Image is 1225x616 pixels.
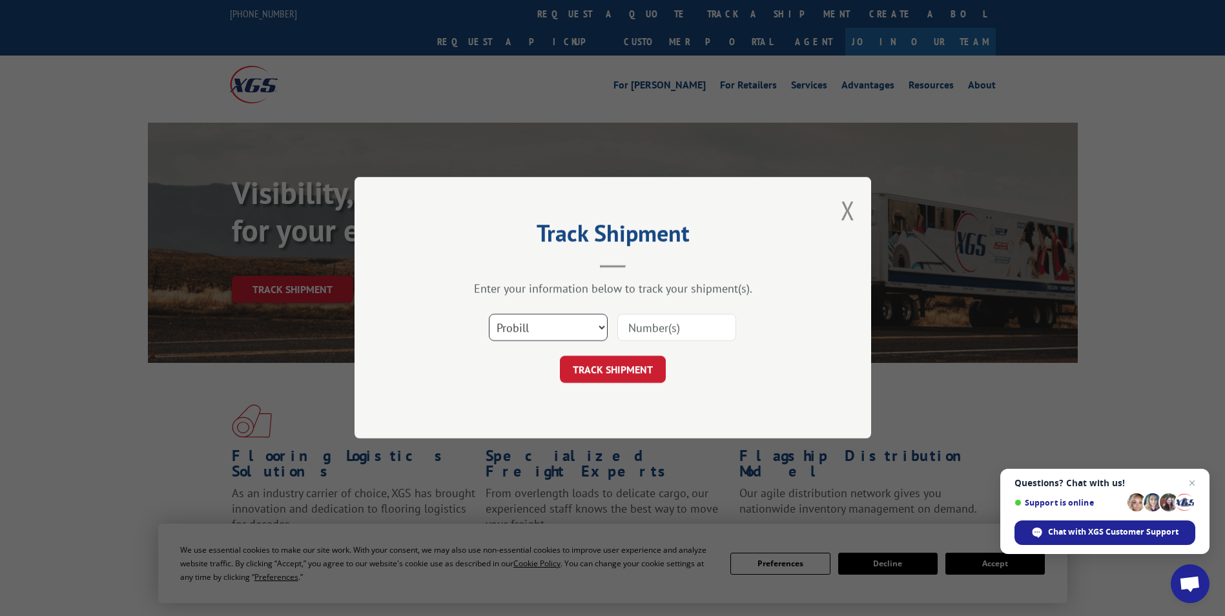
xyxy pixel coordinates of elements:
[1014,478,1195,488] span: Questions? Chat with us!
[1171,564,1210,603] div: Open chat
[617,314,736,342] input: Number(s)
[1014,498,1123,508] span: Support is online
[419,224,807,249] h2: Track Shipment
[560,356,666,384] button: TRACK SHIPMENT
[1048,526,1179,538] span: Chat with XGS Customer Support
[1184,475,1200,491] span: Close chat
[1014,520,1195,545] div: Chat with XGS Customer Support
[419,282,807,296] div: Enter your information below to track your shipment(s).
[841,193,855,227] button: Close modal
